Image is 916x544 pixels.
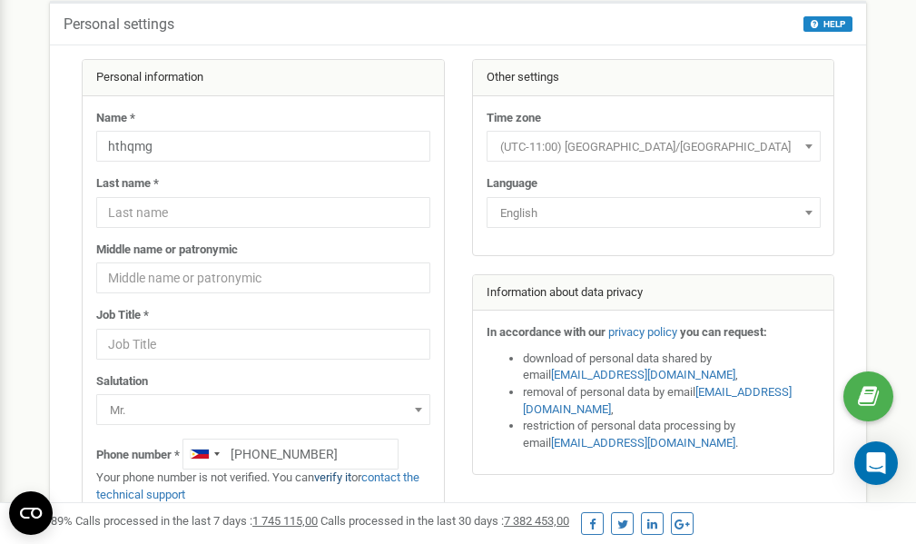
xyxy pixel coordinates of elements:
[96,197,430,228] input: Last name
[504,514,569,528] u: 7 382 453,00
[96,242,238,259] label: Middle name or patronymic
[96,470,430,503] p: Your phone number is not verified. You can or
[523,418,821,451] li: restriction of personal data processing by email .
[473,275,834,312] div: Information about data privacy
[523,351,821,384] li: download of personal data shared by email ,
[608,325,677,339] a: privacy policy
[9,491,53,535] button: Open CMP widget
[493,134,814,160] span: (UTC-11:00) Pacific/Midway
[487,175,537,193] label: Language
[523,385,792,416] a: [EMAIL_ADDRESS][DOMAIN_NAME]
[473,60,834,96] div: Other settings
[75,514,318,528] span: Calls processed in the last 7 days :
[523,384,821,418] li: removal of personal data by email ,
[96,131,430,162] input: Name
[680,325,767,339] strong: you can request:
[96,175,159,193] label: Last name *
[64,16,174,33] h5: Personal settings
[183,440,225,469] div: Telephone country code
[103,398,424,423] span: Mr.
[487,110,541,127] label: Time zone
[252,514,318,528] u: 1 745 115,00
[83,60,444,96] div: Personal information
[487,131,821,162] span: (UTC-11:00) Pacific/Midway
[487,197,821,228] span: English
[96,373,148,391] label: Salutation
[320,514,569,528] span: Calls processed in the last 30 days :
[551,368,735,381] a: [EMAIL_ADDRESS][DOMAIN_NAME]
[803,16,852,32] button: HELP
[96,447,180,464] label: Phone number *
[96,470,419,501] a: contact the technical support
[551,436,735,450] a: [EMAIL_ADDRESS][DOMAIN_NAME]
[96,110,135,127] label: Name *
[96,329,430,360] input: Job Title
[96,307,149,324] label: Job Title *
[493,201,814,226] span: English
[487,325,606,339] strong: In accordance with our
[96,262,430,293] input: Middle name or patronymic
[96,394,430,425] span: Mr.
[314,470,351,484] a: verify it
[182,439,399,470] input: +1-800-555-55-55
[854,441,898,485] div: Open Intercom Messenger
